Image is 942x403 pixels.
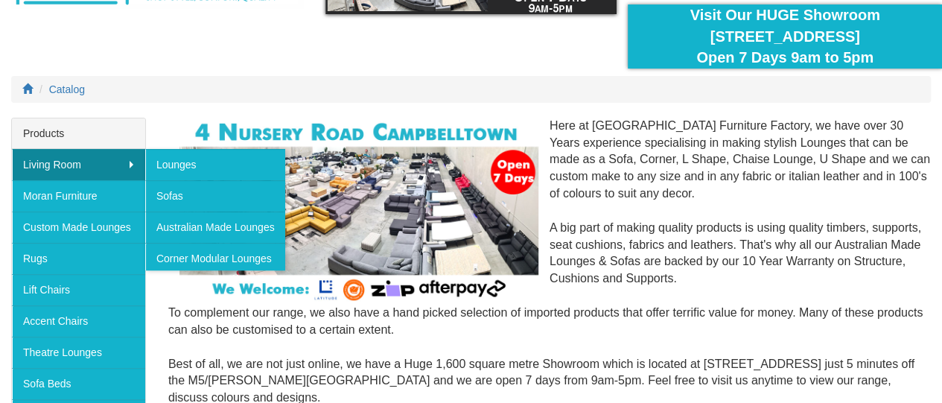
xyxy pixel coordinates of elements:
a: Lounges [145,149,285,180]
div: Visit Our HUGE Showroom [STREET_ADDRESS] Open 7 Days 9am to 5pm [639,4,931,69]
a: Australian Made Lounges [145,212,285,243]
a: Theatre Lounges [12,337,145,368]
div: Products [12,118,145,149]
a: Rugs [12,243,145,274]
a: Sofa Beds [12,368,145,399]
a: Moran Furniture [12,180,145,212]
img: Corner Modular Lounges [179,118,538,305]
a: Catalog [49,83,85,95]
a: Custom Made Lounges [12,212,145,243]
a: Accent Chairs [12,305,145,337]
a: Sofas [145,180,285,212]
a: Corner Modular Lounges [145,243,285,274]
a: Lift Chairs [12,274,145,305]
a: Living Room [12,149,145,180]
